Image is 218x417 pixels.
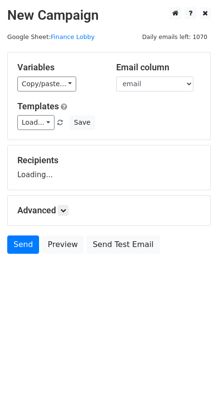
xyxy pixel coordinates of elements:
a: Send Test Email [86,235,160,254]
a: Daily emails left: 1070 [139,33,211,40]
a: Copy/paste... [17,77,76,91]
span: Daily emails left: 1070 [139,32,211,42]
h5: Advanced [17,205,201,216]
a: Load... [17,115,54,130]
h5: Variables [17,62,102,73]
h2: New Campaign [7,7,211,24]
h5: Email column [116,62,201,73]
a: Send [7,235,39,254]
div: Loading... [17,155,201,180]
small: Google Sheet: [7,33,95,40]
a: Finance Lobby [51,33,95,40]
button: Save [69,115,95,130]
a: Preview [41,235,84,254]
a: Templates [17,101,59,111]
h5: Recipients [17,155,201,166]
